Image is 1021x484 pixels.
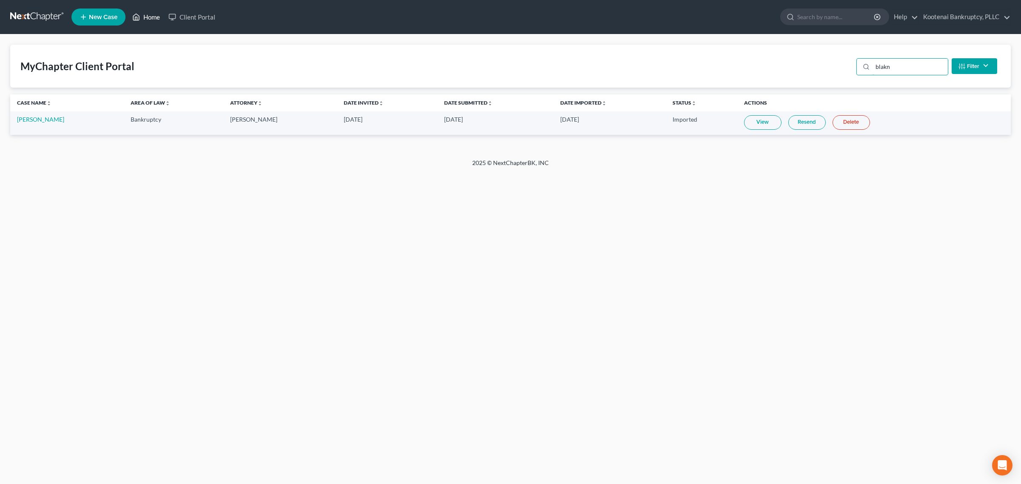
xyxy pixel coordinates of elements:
[744,115,781,130] a: View
[890,9,918,25] a: Help
[788,115,826,130] a: Resend
[89,14,117,20] span: New Case
[992,455,1012,475] div: Open Intercom Messenger
[379,101,384,106] i: unfold_more
[673,100,696,106] a: Statusunfold_more
[20,60,134,73] div: MyChapter Client Portal
[344,100,384,106] a: Date Invitedunfold_more
[833,115,870,130] a: Delete
[560,100,607,106] a: Date Importedunfold_more
[223,111,337,135] td: [PERSON_NAME]
[797,9,875,25] input: Search by name...
[257,101,262,106] i: unfold_more
[444,116,463,123] span: [DATE]
[488,101,493,106] i: unfold_more
[560,116,579,123] span: [DATE]
[737,94,1011,111] th: Actions
[46,101,51,106] i: unfold_more
[230,100,262,106] a: Attorneyunfold_more
[164,9,220,25] a: Client Portal
[444,100,493,106] a: Date Submittedunfold_more
[952,58,997,74] button: Filter
[128,9,164,25] a: Home
[602,101,607,106] i: unfold_more
[131,100,170,106] a: Area of Lawunfold_more
[873,59,948,75] input: Search...
[691,101,696,106] i: unfold_more
[165,101,170,106] i: unfold_more
[17,116,64,123] a: [PERSON_NAME]
[344,116,362,123] span: [DATE]
[268,159,753,174] div: 2025 © NextChapterBK, INC
[17,100,51,106] a: Case Nameunfold_more
[919,9,1010,25] a: Kootenai Bankruptcy, PLLC
[124,111,223,135] td: Bankruptcy
[666,111,737,135] td: Imported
